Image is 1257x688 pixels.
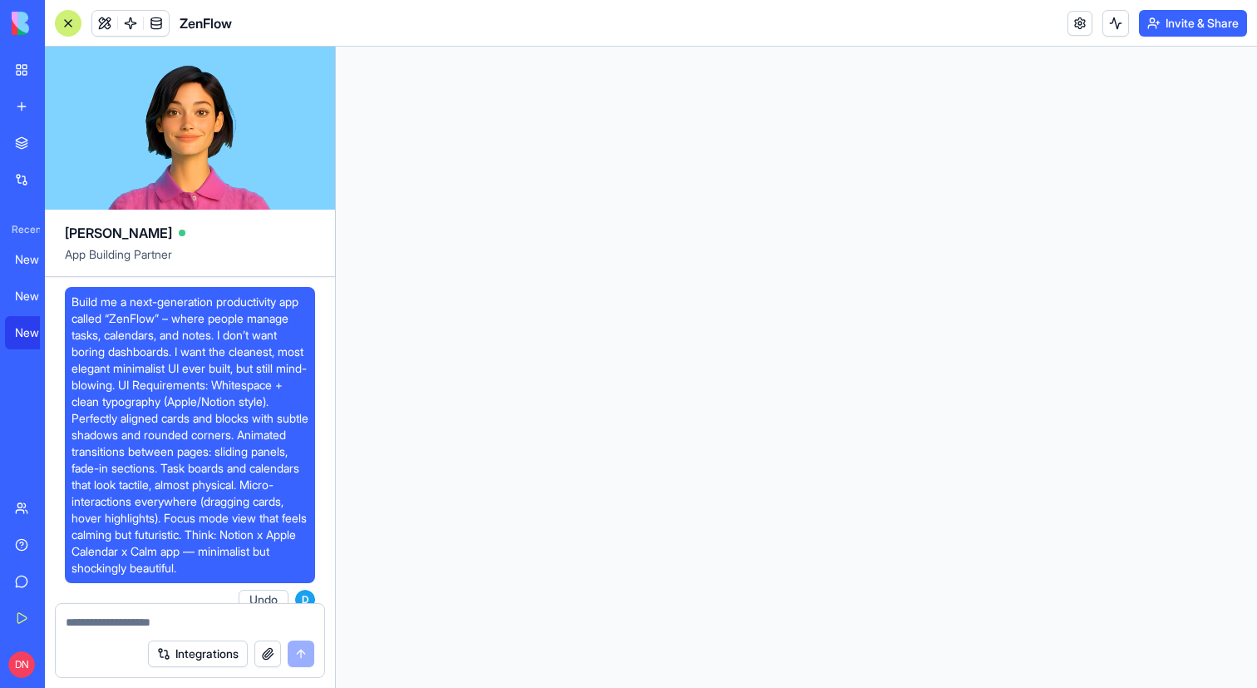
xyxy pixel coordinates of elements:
span: D [295,590,315,610]
img: logo [12,12,115,35]
div: New App [15,324,62,341]
span: Recent [5,223,40,236]
a: New App [5,316,71,349]
a: New App [5,243,71,276]
button: Integrations [148,641,248,667]
button: Invite & Share [1139,10,1247,37]
span: DN [8,651,35,678]
a: New App [5,280,71,313]
div: New App [15,288,62,304]
span: [PERSON_NAME] [65,223,172,243]
div: New App [15,251,62,268]
span: App Building Partner [65,246,315,276]
span: ZenFlow [180,13,232,33]
span: Build me a next-generation productivity app called “ZenFlow” – where people manage tasks, calenda... [71,294,308,577]
button: Undo [239,590,288,610]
